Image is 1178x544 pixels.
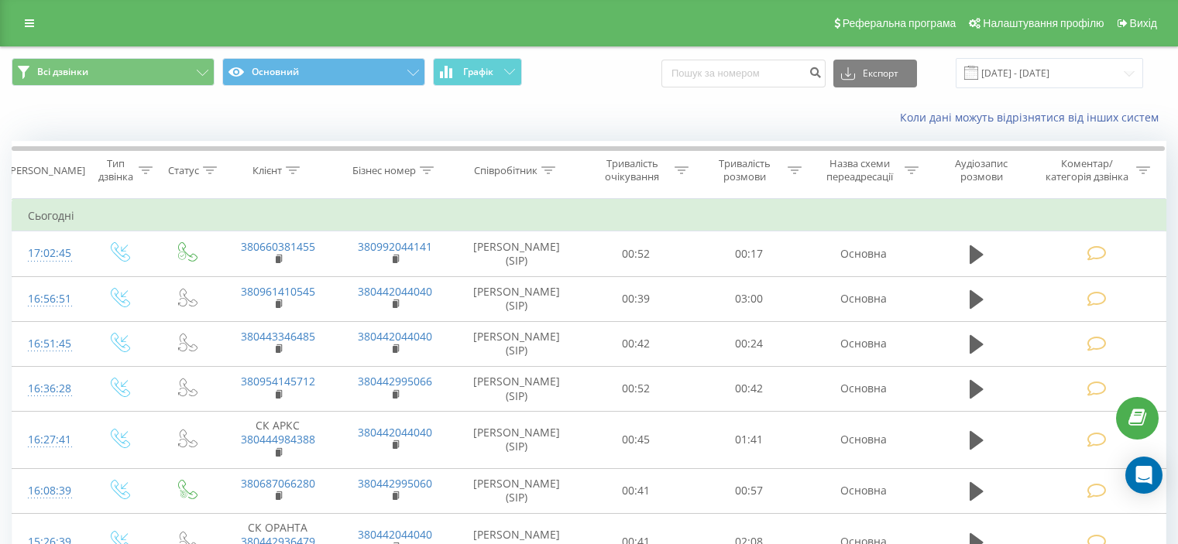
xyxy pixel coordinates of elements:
[241,239,315,254] a: 380660381455
[454,468,580,513] td: [PERSON_NAME] (SIP)
[98,157,134,183] div: Тип дзвінка
[580,321,692,366] td: 00:42
[692,412,805,469] td: 01:41
[219,412,336,469] td: СК АРКС
[474,164,537,177] div: Співробітник
[580,366,692,411] td: 00:52
[805,468,922,513] td: Основна
[241,476,315,491] a: 380687066280
[241,329,315,344] a: 380443346485
[1125,457,1163,494] div: Open Intercom Messenger
[28,284,69,314] div: 16:56:51
[661,60,826,87] input: Пошук за номером
[692,468,805,513] td: 00:57
[805,276,922,321] td: Основна
[358,425,432,440] a: 380442044040
[692,276,805,321] td: 03:00
[692,366,805,411] td: 00:42
[805,321,922,366] td: Основна
[358,329,432,344] a: 380442044040
[983,17,1104,29] span: Налаштування профілю
[1130,17,1157,29] span: Вихід
[580,412,692,469] td: 00:45
[454,366,580,411] td: [PERSON_NAME] (SIP)
[1042,157,1132,183] div: Коментар/категорія дзвінка
[28,329,69,359] div: 16:51:45
[352,164,416,177] div: Бізнес номер
[463,67,493,77] span: Графік
[454,321,580,366] td: [PERSON_NAME] (SIP)
[28,238,69,269] div: 17:02:45
[805,412,922,469] td: Основна
[692,321,805,366] td: 00:24
[900,110,1166,125] a: Коли дані можуть відрізнятися вiд інших систем
[580,231,692,276] td: 00:52
[936,157,1027,183] div: Аудіозапис розмови
[580,468,692,513] td: 00:41
[358,527,432,542] a: 380442044040
[37,66,88,78] span: Всі дзвінки
[454,412,580,469] td: [PERSON_NAME] (SIP)
[28,425,69,455] div: 16:27:41
[706,157,784,183] div: Тривалість розмови
[12,200,1166,231] td: Сьогодні
[594,157,671,183] div: Тривалість очікування
[252,164,282,177] div: Клієнт
[454,276,580,321] td: [PERSON_NAME] (SIP)
[805,231,922,276] td: Основна
[241,432,315,446] a: 380444984388
[843,17,956,29] span: Реферальна програма
[358,476,432,491] a: 380442995060
[12,58,215,86] button: Всі дзвінки
[454,231,580,276] td: [PERSON_NAME] (SIP)
[833,60,917,87] button: Експорт
[28,476,69,506] div: 16:08:39
[7,164,85,177] div: [PERSON_NAME]
[241,374,315,388] a: 380954145712
[819,157,901,183] div: Назва схеми переадресації
[358,284,432,299] a: 380442044040
[358,374,432,388] a: 380442995066
[433,58,522,86] button: Графік
[241,284,315,299] a: 380961410545
[222,58,425,86] button: Основний
[358,239,432,254] a: 380992044141
[28,374,69,404] div: 16:36:28
[805,366,922,411] td: Основна
[580,276,692,321] td: 00:39
[168,164,199,177] div: Статус
[692,231,805,276] td: 00:17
